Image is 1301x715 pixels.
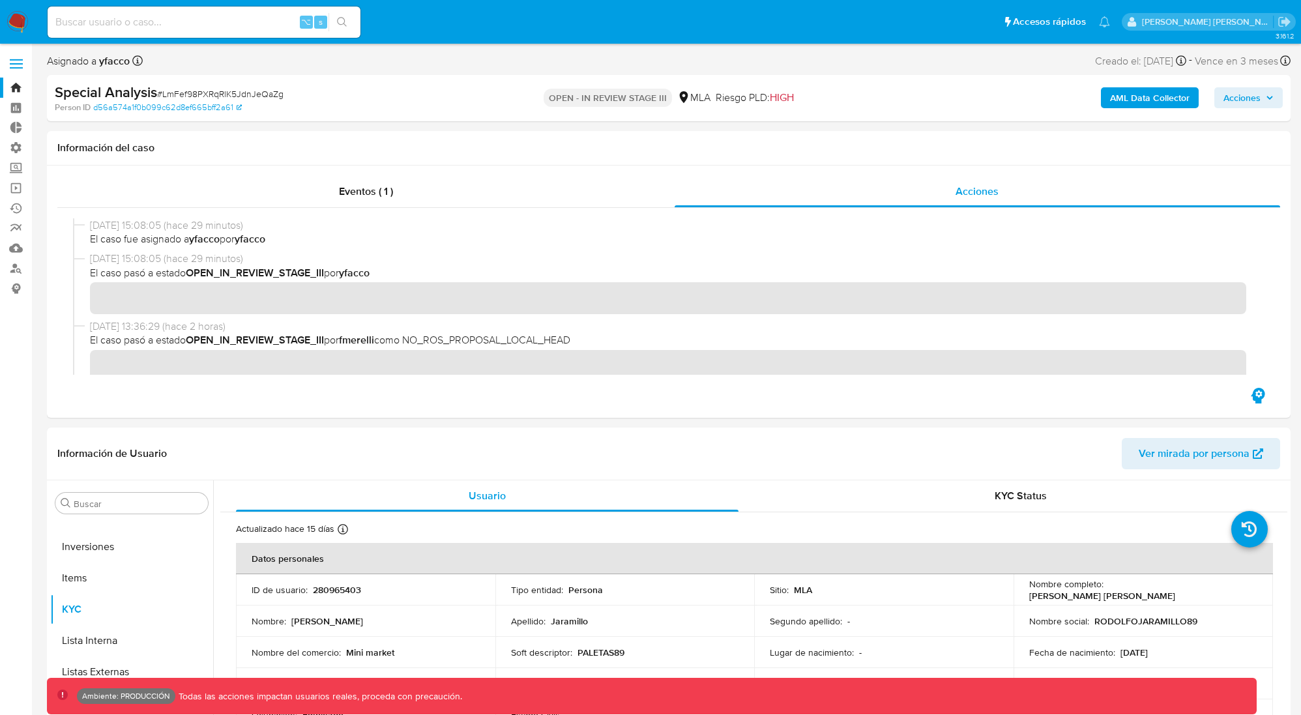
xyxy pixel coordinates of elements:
[252,584,308,596] p: ID de usuario :
[50,625,213,656] button: Lista Interna
[96,53,130,68] b: yfacco
[794,584,812,596] p: MLA
[50,562,213,594] button: Items
[1189,52,1192,70] span: -
[551,615,588,627] p: Jaramillo
[716,91,794,105] span: Riesgo PLD:
[859,647,862,658] p: -
[319,16,323,28] span: s
[1029,578,1104,590] p: Nombre completo :
[1122,438,1280,469] button: Ver mirada por persona
[1110,87,1190,108] b: AML Data Collector
[956,184,999,199] span: Acciones
[82,693,170,699] p: Ambiente: PRODUCCIÓN
[770,615,842,627] p: Segundo apellido :
[48,14,360,31] input: Buscar usuario o caso...
[577,647,624,658] p: PALETAS89
[50,594,213,625] button: KYC
[544,89,672,107] p: OPEN - IN REVIEW STAGE III
[1101,87,1199,108] button: AML Data Collector
[511,615,546,627] p: Apellido :
[1029,590,1175,602] p: [PERSON_NAME] [PERSON_NAME]
[252,647,341,658] p: Nombre del comercio :
[175,690,462,703] p: Todas las acciones impactan usuarios reales, proceda con precaución.
[301,16,311,28] span: ⌥
[157,87,284,100] span: # LmFef98PXRqRlK5JdnJeQaZg
[93,102,242,113] a: d56a574a1f0b099c62d8ef665bff2a61
[47,54,130,68] span: Asignado a
[1029,615,1089,627] p: Nombre social :
[1142,16,1274,28] p: leidy.martinez@mercadolibre.com.co
[61,498,71,508] button: Buscar
[50,656,213,688] button: Listas Externas
[1223,87,1261,108] span: Acciones
[568,584,603,596] p: Persona
[236,523,334,535] p: Actualizado hace 15 días
[252,615,286,627] p: Nombre :
[511,647,572,658] p: Soft descriptor :
[1195,54,1278,68] span: Vence en 3 meses
[74,498,203,510] input: Buscar
[1278,15,1291,29] a: Salir
[847,615,850,627] p: -
[1029,647,1115,658] p: Fecha de nacimiento :
[57,141,1280,154] h1: Información del caso
[770,584,789,596] p: Sitio :
[313,584,361,596] p: 280965403
[55,81,157,102] b: Special Analysis
[346,647,394,658] p: Mini market
[291,615,363,627] p: [PERSON_NAME]
[1099,16,1110,27] a: Notificaciones
[1095,52,1186,70] div: Creado el: [DATE]
[1013,15,1086,29] span: Accesos rápidos
[236,543,1273,574] th: Datos personales
[770,90,794,105] span: HIGH
[1139,438,1250,469] span: Ver mirada por persona
[55,102,91,113] b: Person ID
[339,184,393,199] span: Eventos ( 1 )
[1214,87,1283,108] button: Acciones
[770,647,854,658] p: Lugar de nacimiento :
[57,447,167,460] h1: Información de Usuario
[1094,615,1197,627] p: RODOLFOJARAMILLO89
[50,531,213,562] button: Inversiones
[995,488,1047,503] span: KYC Status
[511,584,563,596] p: Tipo entidad :
[677,91,710,105] div: MLA
[1120,647,1148,658] p: [DATE]
[469,488,506,503] span: Usuario
[329,13,355,31] button: search-icon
